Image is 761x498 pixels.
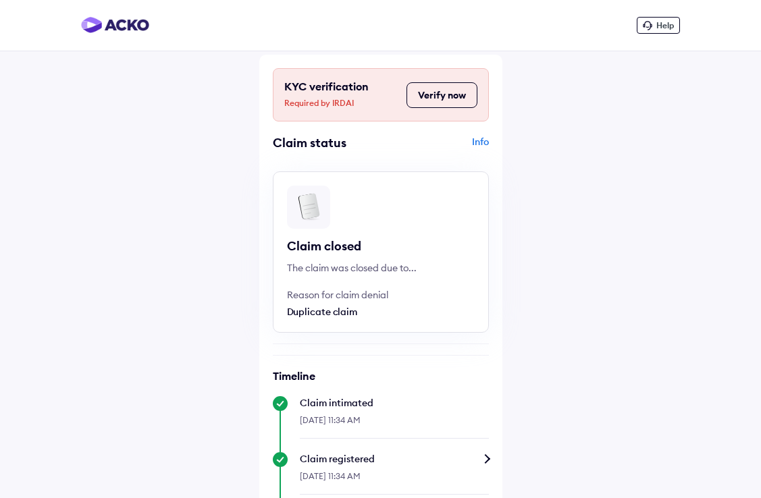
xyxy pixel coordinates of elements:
[284,96,400,110] span: Required by IRDAI
[287,261,475,275] div: The claim was closed due to...
[300,396,489,410] div: Claim intimated
[656,20,674,30] span: Help
[81,17,149,33] img: horizontal-gradient.png
[284,80,400,110] div: KYC verification
[287,288,436,302] div: Reason for claim denial
[300,466,489,495] div: [DATE] 11:34 AM
[273,369,489,383] h6: Timeline
[406,82,477,108] button: Verify now
[300,410,489,439] div: [DATE] 11:34 AM
[273,135,377,150] div: Claim status
[384,135,489,161] div: Info
[287,305,436,319] div: Duplicate claim
[287,238,475,254] div: Claim closed
[300,452,489,466] div: Claim registered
